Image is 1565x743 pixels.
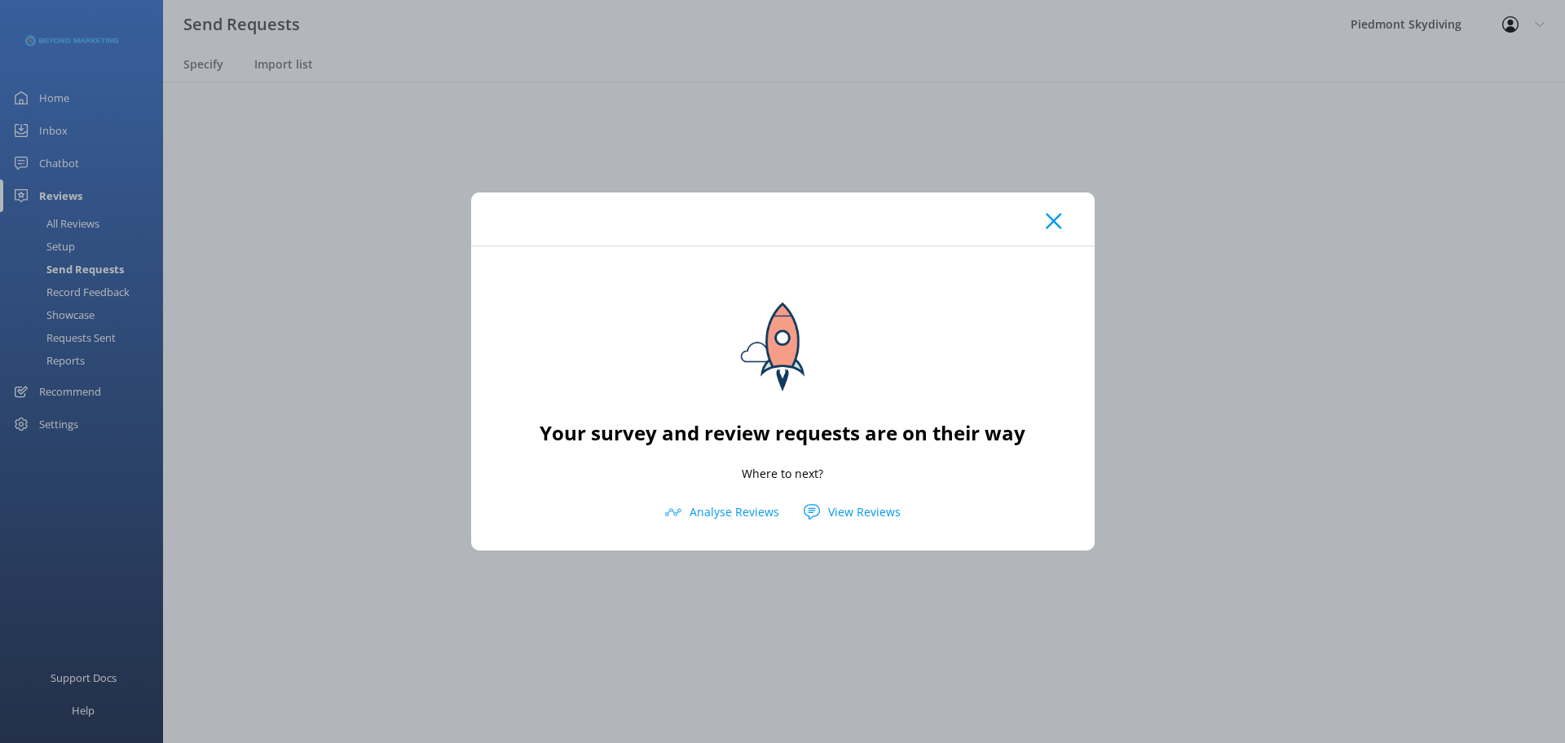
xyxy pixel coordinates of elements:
[653,500,791,524] button: Analyse Reviews
[742,465,823,483] p: Where to next?
[540,418,1025,449] h2: Your survey and review requests are on their way
[709,271,856,418] img: sending...
[1046,213,1061,229] button: Close
[791,500,913,524] button: View Reviews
